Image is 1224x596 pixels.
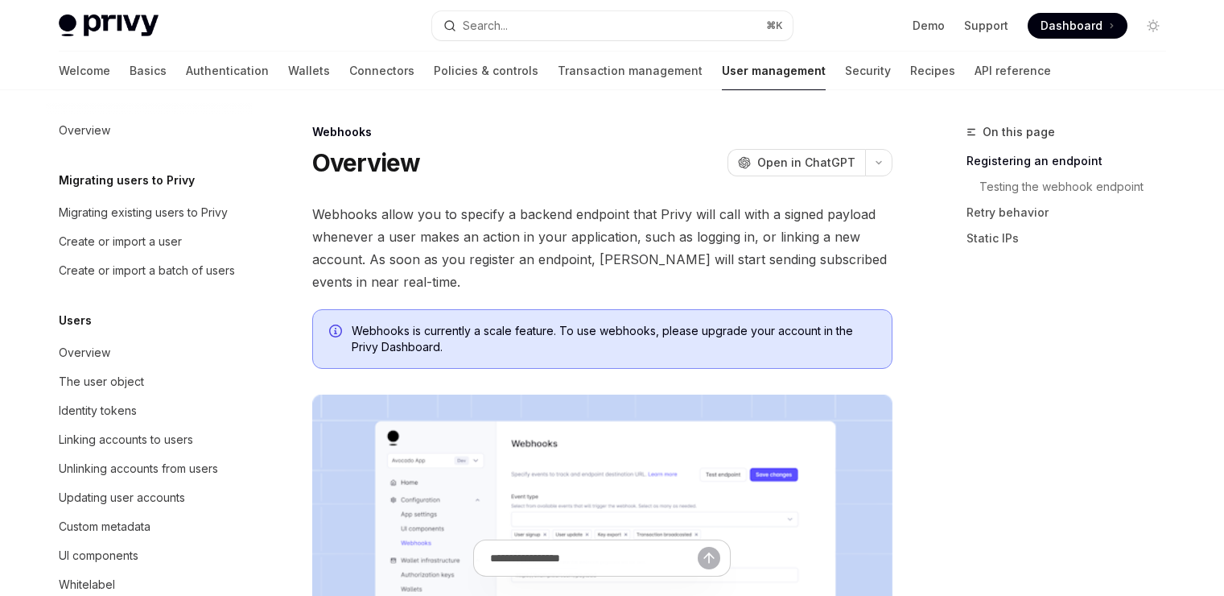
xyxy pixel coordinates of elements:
[59,14,159,37] img: light logo
[59,52,110,90] a: Welcome
[46,367,252,396] a: The user object
[432,11,793,40] button: Search...⌘K
[59,232,182,251] div: Create or import a user
[59,121,110,140] div: Overview
[59,401,137,420] div: Identity tokens
[46,541,252,570] a: UI components
[46,198,252,227] a: Migrating existing users to Privy
[59,430,193,449] div: Linking accounts to users
[46,227,252,256] a: Create or import a user
[130,52,167,90] a: Basics
[558,52,703,90] a: Transaction management
[979,174,1179,200] a: Testing the webhook endpoint
[434,52,538,90] a: Policies & controls
[352,323,876,355] span: Webhooks is currently a scale feature. To use webhooks, please upgrade your account in the Privy ...
[59,203,228,222] div: Migrating existing users to Privy
[59,459,218,478] div: Unlinking accounts from users
[966,226,1179,251] a: Static IPs
[46,396,252,425] a: Identity tokens
[698,547,720,569] button: Send message
[312,124,892,140] div: Webhooks
[312,148,421,177] h1: Overview
[59,372,144,391] div: The user object
[975,52,1051,90] a: API reference
[757,155,855,171] span: Open in ChatGPT
[59,517,150,536] div: Custom metadata
[46,116,252,145] a: Overview
[349,52,414,90] a: Connectors
[59,311,92,330] h5: Users
[1041,18,1102,34] span: Dashboard
[966,148,1179,174] a: Registering an endpoint
[186,52,269,90] a: Authentication
[722,52,826,90] a: User management
[766,19,783,32] span: ⌘ K
[983,122,1055,142] span: On this page
[329,325,345,341] svg: Info
[913,18,945,34] a: Demo
[59,261,235,280] div: Create or import a batch of users
[910,52,955,90] a: Recipes
[312,203,892,293] span: Webhooks allow you to specify a backend endpoint that Privy will call with a signed payload whene...
[288,52,330,90] a: Wallets
[845,52,891,90] a: Security
[59,488,185,507] div: Updating user accounts
[59,343,110,362] div: Overview
[727,149,865,176] button: Open in ChatGPT
[46,512,252,541] a: Custom metadata
[966,200,1179,226] a: Retry behavior
[463,16,508,35] div: Search...
[46,256,252,285] a: Create or import a batch of users
[46,425,252,454] a: Linking accounts to users
[46,483,252,512] a: Updating user accounts
[46,338,252,367] a: Overview
[59,546,138,565] div: UI components
[964,18,1008,34] a: Support
[1028,13,1127,39] a: Dashboard
[59,575,115,594] div: Whitelabel
[1140,13,1166,39] button: Toggle dark mode
[46,454,252,483] a: Unlinking accounts from users
[59,171,195,190] h5: Migrating users to Privy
